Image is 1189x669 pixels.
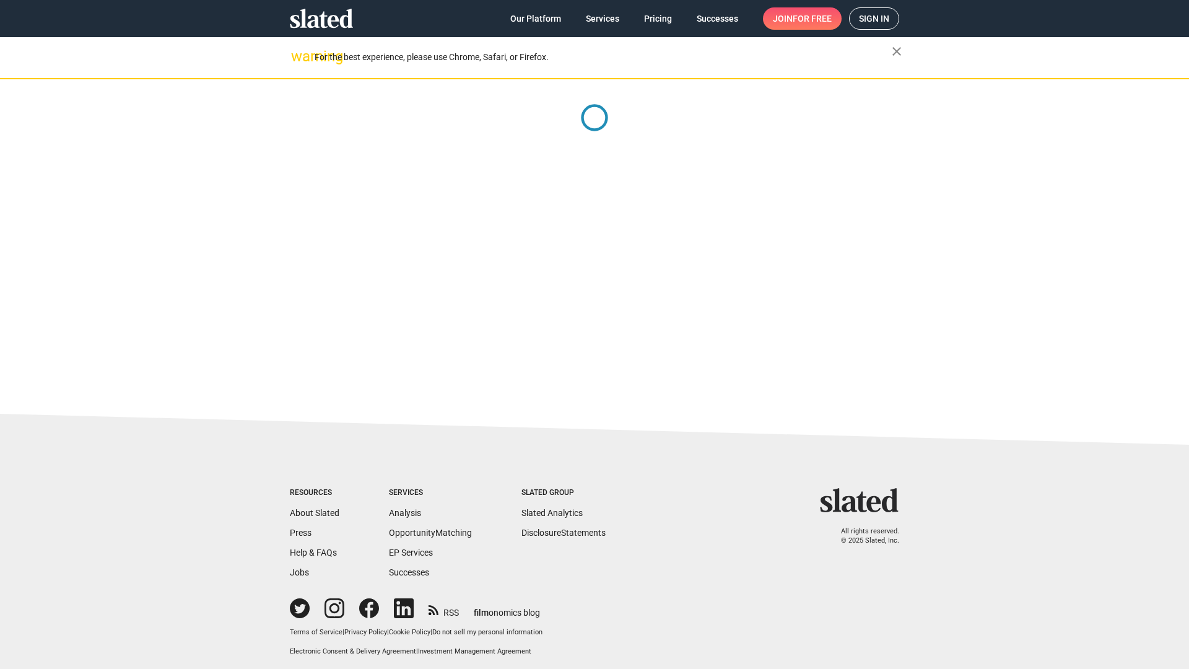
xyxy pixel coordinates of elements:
[342,628,344,636] span: |
[474,608,489,618] span: film
[889,44,904,59] mat-icon: close
[432,628,542,637] button: Do not sell my personal information
[510,7,561,30] span: Our Platform
[290,548,337,557] a: Help & FAQs
[687,7,748,30] a: Successes
[418,647,531,655] a: Investment Management Agreement
[291,49,306,64] mat-icon: warning
[389,508,421,518] a: Analysis
[290,567,309,577] a: Jobs
[387,628,389,636] span: |
[429,600,459,619] a: RSS
[290,647,416,655] a: Electronic Consent & Delivery Agreement
[315,49,892,66] div: For the best experience, please use Chrome, Safari, or Firefox.
[416,647,418,655] span: |
[389,488,472,498] div: Services
[389,628,430,636] a: Cookie Policy
[344,628,387,636] a: Privacy Policy
[763,7,842,30] a: Joinfor free
[389,567,429,577] a: Successes
[697,7,738,30] span: Successes
[389,548,433,557] a: EP Services
[521,508,583,518] a: Slated Analytics
[828,527,899,545] p: All rights reserved. © 2025 Slated, Inc.
[644,7,672,30] span: Pricing
[859,8,889,29] span: Sign in
[793,7,832,30] span: for free
[430,628,432,636] span: |
[474,597,540,619] a: filmonomics blog
[290,628,342,636] a: Terms of Service
[500,7,571,30] a: Our Platform
[849,7,899,30] a: Sign in
[576,7,629,30] a: Services
[634,7,682,30] a: Pricing
[290,488,339,498] div: Resources
[773,7,832,30] span: Join
[290,528,311,538] a: Press
[521,528,606,538] a: DisclosureStatements
[389,528,472,538] a: OpportunityMatching
[521,488,606,498] div: Slated Group
[586,7,619,30] span: Services
[290,508,339,518] a: About Slated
